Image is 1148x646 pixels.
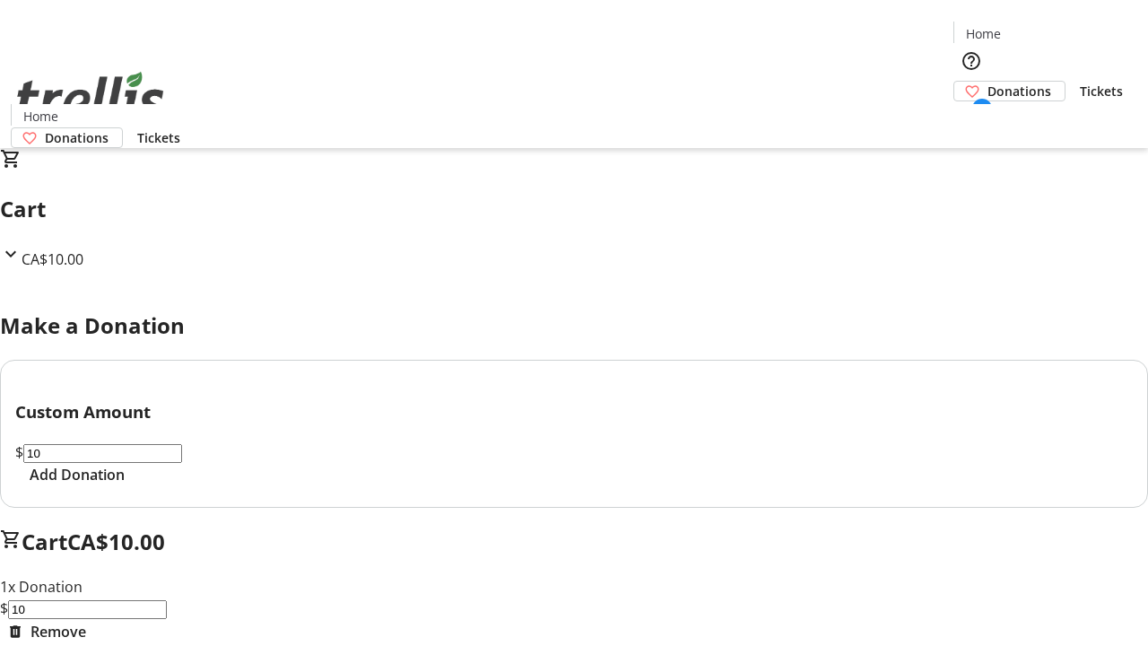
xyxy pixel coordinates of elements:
a: Donations [11,127,123,148]
a: Home [954,24,1012,43]
span: Donations [45,128,109,147]
span: Tickets [137,128,180,147]
span: Tickets [1080,82,1123,100]
h3: Custom Amount [15,399,1133,424]
span: CA$10.00 [67,527,165,556]
span: $ [15,442,23,462]
a: Home [12,107,69,126]
span: Add Donation [30,464,125,485]
span: Remove [30,621,86,642]
span: Home [966,24,1001,43]
button: Cart [953,101,989,137]
input: Donation Amount [8,600,167,619]
a: Tickets [123,128,195,147]
button: Add Donation [15,464,139,485]
a: Donations [953,81,1065,101]
span: CA$10.00 [22,249,83,269]
input: Donation Amount [23,444,182,463]
button: Help [953,43,989,79]
span: Donations [987,82,1051,100]
a: Tickets [1065,82,1137,100]
span: Home [23,107,58,126]
img: Orient E2E Organization yQs7hprBS5's Logo [11,52,170,142]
